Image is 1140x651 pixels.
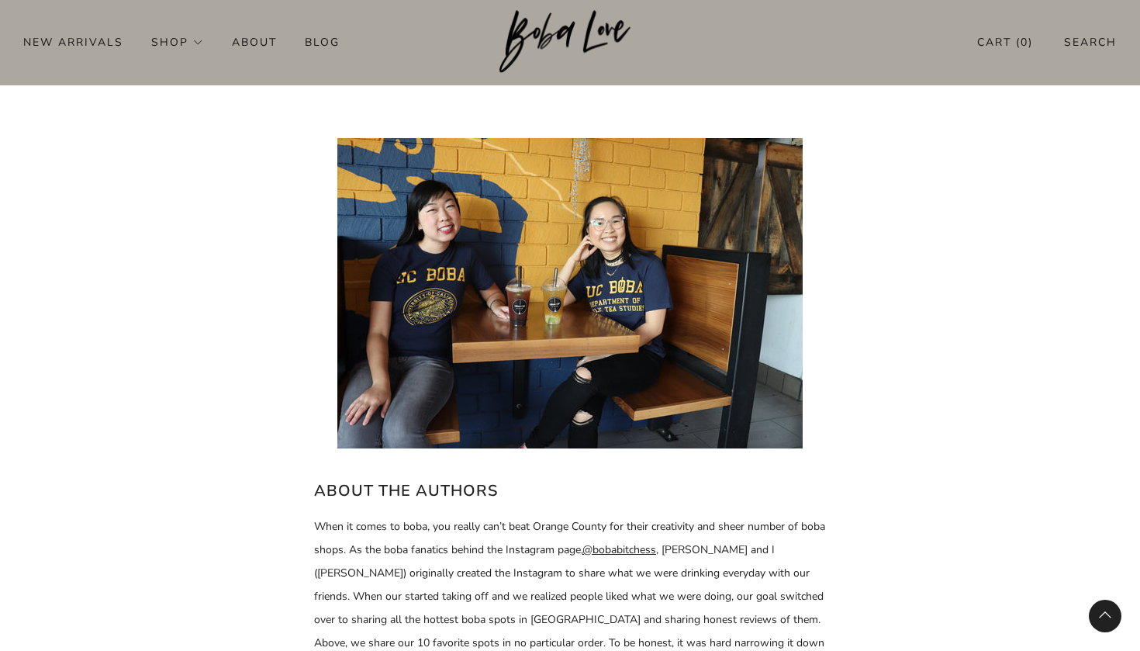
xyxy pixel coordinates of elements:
[582,542,656,557] a: @bobabitchess
[1021,35,1028,50] items-count: 0
[151,29,204,54] a: Shop
[499,10,641,74] img: Boba Love
[337,138,803,448] img: Audrey and Linh of @bobabitchess
[232,29,277,54] a: About
[305,29,340,54] a: Blog
[23,29,123,54] a: New Arrivals
[314,480,498,501] span: About the Authors
[1064,29,1117,55] a: Search
[1089,600,1121,632] back-to-top-button: Back to top
[977,29,1033,55] a: Cart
